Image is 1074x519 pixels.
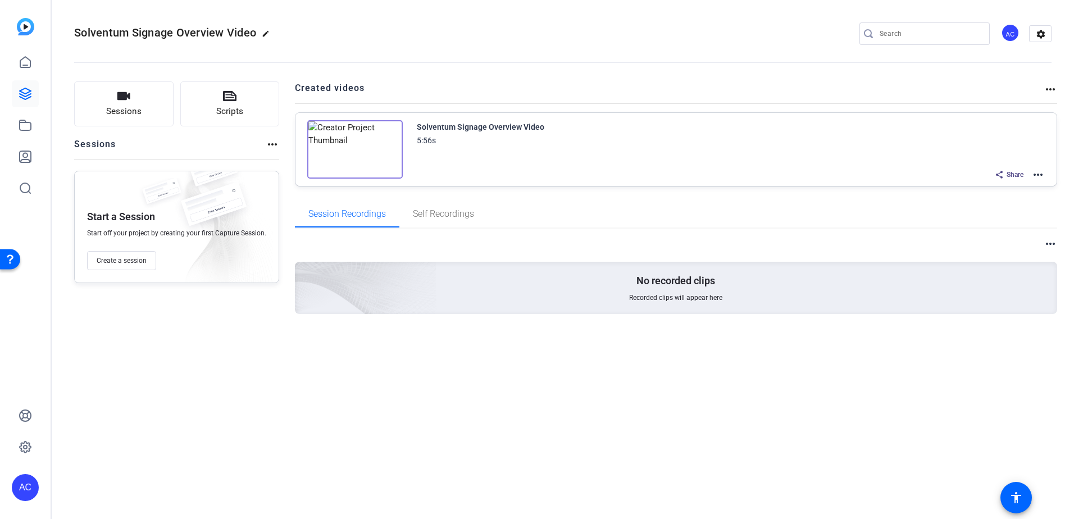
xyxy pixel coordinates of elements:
span: Self Recordings [413,210,474,218]
img: Creator Project Thumbnail [307,120,403,179]
img: embarkstudio-empty-session.png [169,151,437,395]
div: Solventum Signage Overview Video [417,120,544,134]
p: Start a Session [87,210,155,224]
mat-icon: more_horiz [1031,168,1045,181]
h2: Sessions [74,138,116,159]
mat-icon: more_horiz [1044,237,1057,251]
mat-icon: settings [1030,26,1052,43]
img: fake-session.png [171,183,256,238]
span: Create a session [97,256,147,265]
button: Create a session [87,251,156,270]
span: Session Recordings [308,210,386,218]
h2: Created videos [295,81,1044,103]
input: Search [880,27,981,40]
span: Scripts [216,105,243,118]
mat-icon: more_horiz [266,138,279,151]
img: fake-session.png [136,178,187,211]
span: Recorded clips will appear here [629,293,722,302]
mat-icon: accessibility [1009,491,1023,504]
mat-icon: more_horiz [1044,83,1057,96]
span: Share [1007,170,1023,179]
div: AC [1001,24,1020,42]
img: fake-session.png [183,154,244,195]
button: Sessions [74,81,174,126]
ngx-avatar: Alennah Curran [1001,24,1021,43]
img: embarkstudio-empty-session.png [164,168,273,288]
p: No recorded clips [636,274,715,288]
mat-icon: edit [262,30,275,43]
span: Solventum Signage Overview Video [74,26,256,39]
button: Scripts [180,81,280,126]
span: Sessions [106,105,142,118]
img: blue-gradient.svg [17,18,34,35]
div: AC [12,474,39,501]
span: Start off your project by creating your first Capture Session. [87,229,266,238]
div: 5:56s [417,134,436,147]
